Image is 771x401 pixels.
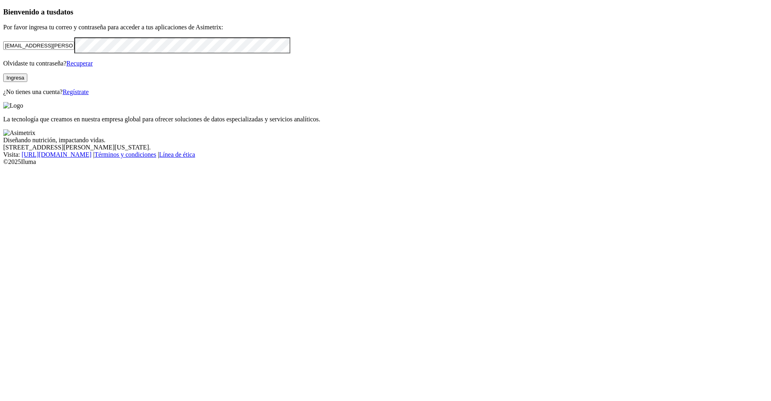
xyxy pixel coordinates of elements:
a: Recuperar [66,60,93,67]
div: Visita : | | [3,151,768,158]
a: Términos y condiciones [94,151,156,158]
p: Olvidaste tu contraseña? [3,60,768,67]
p: La tecnología que creamos en nuestra empresa global para ofrecer soluciones de datos especializad... [3,116,768,123]
img: Logo [3,102,23,109]
h3: Bienvenido a tus [3,8,768,16]
p: Por favor ingresa tu correo y contraseña para acceder a tus aplicaciones de Asimetrix: [3,24,768,31]
div: © 2025 Iluma [3,158,768,166]
button: Ingresa [3,74,27,82]
p: ¿No tienes una cuenta? [3,88,768,96]
img: Asimetrix [3,129,35,137]
span: datos [56,8,73,16]
a: Regístrate [63,88,89,95]
a: Línea de ética [159,151,195,158]
div: Diseñando nutrición, impactando vidas. [3,137,768,144]
input: Tu correo [3,41,74,50]
a: [URL][DOMAIN_NAME] [22,151,92,158]
div: [STREET_ADDRESS][PERSON_NAME][US_STATE]. [3,144,768,151]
